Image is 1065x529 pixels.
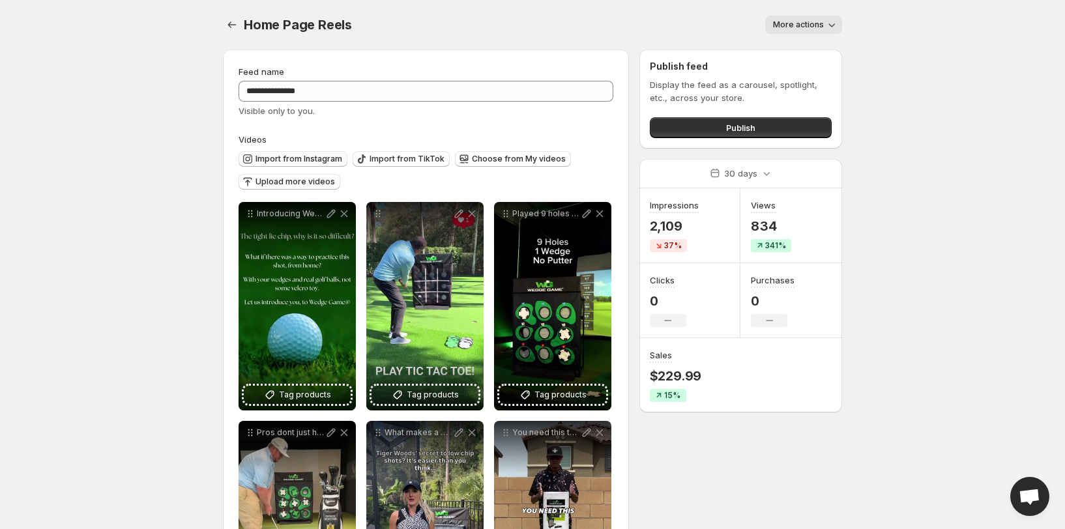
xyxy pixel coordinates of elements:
div: Tag products [366,202,484,410]
button: Import from TikTok [353,151,450,167]
span: Import from TikTok [370,154,445,164]
button: Tag products [244,386,351,404]
button: Upload more videos [239,174,340,190]
button: Publish [650,117,832,138]
h3: Clicks [650,274,675,287]
button: Settings [223,16,241,34]
span: Videos [239,134,267,145]
span: Publish [726,121,755,134]
p: Pros dont just hit balls they track every shot With Wedge Game you can practice with the same foc... [257,427,325,438]
span: Import from Instagram [255,154,342,164]
p: 0 [751,293,795,309]
p: Played 9 holes but only with my wedge [512,208,580,219]
span: 15% [664,390,680,401]
p: 0 [650,293,686,309]
span: 37% [664,240,682,251]
button: Tag products [372,386,478,404]
h3: Impressions [650,199,699,212]
p: $229.99 [650,368,702,384]
p: You need this to improve your Chipping If you really want to improve your Chipping then the Wedge... [512,427,580,438]
div: Introducing Wedge GameTag products [239,202,356,410]
span: Choose from My videos [472,154,566,164]
p: 2,109 [650,218,699,234]
div: Played 9 holes but only with my wedgeTag products [494,202,611,410]
p: Introducing Wedge Game [257,208,325,219]
h3: Sales [650,349,672,362]
span: 341% [765,240,786,251]
span: More actions [773,20,824,30]
span: Home Page Reels [244,17,352,33]
h3: Views [751,199,776,212]
span: Tag products [407,388,459,401]
span: Tag products [279,388,331,401]
a: Open chat [1010,477,1049,516]
button: More actions [765,16,842,34]
span: Feed name [239,66,284,77]
h3: Purchases [751,274,795,287]
span: Visible only to you. [239,106,315,116]
p: Display the feed as a carousel, spotlight, etc., across your store. [650,78,832,104]
h2: Publish feed [650,60,832,73]
p: 834 [751,218,791,234]
p: 30 days [724,167,757,180]
span: Tag products [534,388,587,401]
button: Import from Instagram [239,151,347,167]
button: Choose from My videos [455,151,571,167]
button: Tag products [499,386,606,404]
span: Upload more videos [255,177,335,187]
p: What makes a pro SO GOOD around the greens They know how to hit all different shots for all scena... [385,427,452,438]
